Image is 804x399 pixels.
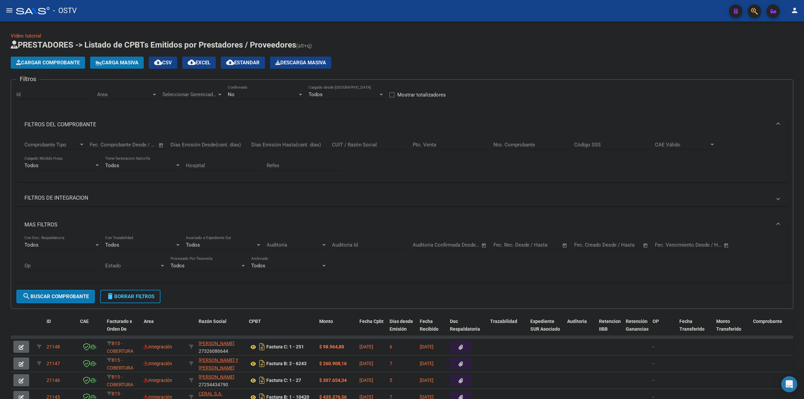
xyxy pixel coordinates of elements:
span: Todos [186,242,200,248]
i: Descargar documento [258,358,266,369]
i: Descargar documento [258,375,266,386]
a: Video tutorial [11,33,41,39]
span: CERAL S.A. [199,391,222,396]
mat-expansion-panel-header: MAS FILTROS [16,214,788,236]
span: Todos [24,162,39,169]
datatable-header-cell: Area [141,314,186,344]
div: Open Intercom Messenger [781,376,797,392]
span: - [653,344,654,349]
span: Días desde Emisión [390,319,413,332]
span: Todos [105,162,119,169]
datatable-header-cell: CAE [77,314,104,344]
strong: Factura B: 2 - 6243 [266,361,307,367]
datatable-header-cell: Razón Social [196,314,246,344]
input: Fecha inicio [493,242,521,248]
span: [DATE] [420,344,433,349]
datatable-header-cell: Retencion IIBB [596,314,623,344]
datatable-header-cell: OP [650,314,677,344]
datatable-header-cell: Días desde Emisión [387,314,417,344]
span: Area [97,91,151,97]
span: [DATE] [420,378,433,383]
mat-icon: delete [106,292,114,300]
span: Buscar Comprobante [22,293,89,300]
span: Auditoría [267,242,321,248]
button: CSV [149,57,177,69]
span: Cargar Comprobante [16,60,80,66]
span: Area [144,319,154,324]
span: No [228,91,234,97]
span: Retención Ganancias [626,319,649,332]
span: B15 - COBERTURA DE SALUD S.A. (Boreal) [107,357,137,386]
datatable-header-cell: Retención Ganancias [623,314,650,344]
span: B15 - COBERTURA DE SALUD S.A. (Boreal) [107,341,137,369]
span: Integración [144,344,172,349]
mat-expansion-panel-header: FILTROS DEL COMPROBANTE [16,114,788,135]
span: Borrar Filtros [106,293,154,300]
div: MAS FILTROS [16,236,788,282]
span: Trazabilidad [490,319,517,324]
span: Estado [105,263,159,269]
button: EXCEL [182,57,216,69]
span: [DATE] [359,378,373,383]
span: 6 [390,344,392,349]
span: 21147 [47,361,60,366]
h3: Filtros [16,74,40,84]
strong: Factura C: 1 - 251 [266,344,304,350]
span: Todos [171,263,185,269]
div: 30714409324 [199,356,244,371]
button: Borrar Filtros [100,290,160,303]
span: [PERSON_NAME] [199,374,234,380]
datatable-header-cell: Monto Transferido [714,314,750,344]
mat-icon: search [22,292,30,300]
datatable-header-cell: Trazabilidad [487,314,528,344]
span: Monto Transferido [716,319,741,332]
button: Open calendar [157,141,165,149]
button: Open calendar [480,242,488,249]
mat-expansion-panel-header: FILTROS DE INTEGRACION [16,190,788,206]
button: Buscar Comprobante [16,290,95,303]
span: Monto [319,319,333,324]
datatable-header-cell: Fecha Recibido [417,314,447,344]
datatable-header-cell: Facturado x Orden De [104,314,141,344]
span: - OSTV [53,3,77,18]
datatable-header-cell: Fecha Transferido [677,314,714,344]
span: Todos [309,91,323,97]
span: Doc Respaldatoria [450,319,480,332]
span: CPBT [249,319,261,324]
mat-icon: person [791,6,799,14]
datatable-header-cell: Monto [317,314,357,344]
datatable-header-cell: Auditoria [564,314,596,344]
span: [DATE] [359,361,373,366]
input: Fecha inicio [655,242,682,248]
button: Cargar Comprobante [11,57,85,69]
span: 5 [390,378,392,383]
span: [DATE] [359,344,373,349]
span: Retencion IIBB [599,319,621,332]
datatable-header-cell: CPBT [246,314,317,344]
span: Fecha Cpbt [359,319,384,324]
span: Estandar [226,60,260,66]
span: EXCEL [188,60,210,66]
span: Mostrar totalizadores [397,91,446,99]
button: Open calendar [561,242,569,249]
datatable-header-cell: ID [44,314,77,344]
span: CAE Válido [655,142,709,148]
datatable-header-cell: Doc Respaldatoria [447,314,487,344]
datatable-header-cell: Expediente SUR Asociado [528,314,564,344]
span: Todos [24,242,39,248]
span: 21148 [47,344,60,349]
span: Integración [144,361,172,366]
span: [PERSON_NAME] [199,341,234,346]
datatable-header-cell: Fecha Cpbt [357,314,387,344]
mat-icon: menu [5,6,13,14]
input: Fecha fin [123,142,155,148]
input: Fecha inicio [413,242,440,248]
input: Fecha fin [446,242,478,248]
input: Fecha inicio [90,142,117,148]
span: 7 [390,361,392,366]
span: Comprobante Tipo [24,142,79,148]
span: - [653,361,654,366]
button: Open calendar [642,242,650,249]
span: Seleccionar Gerenciador [162,91,217,97]
mat-icon: cloud_download [188,58,196,66]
